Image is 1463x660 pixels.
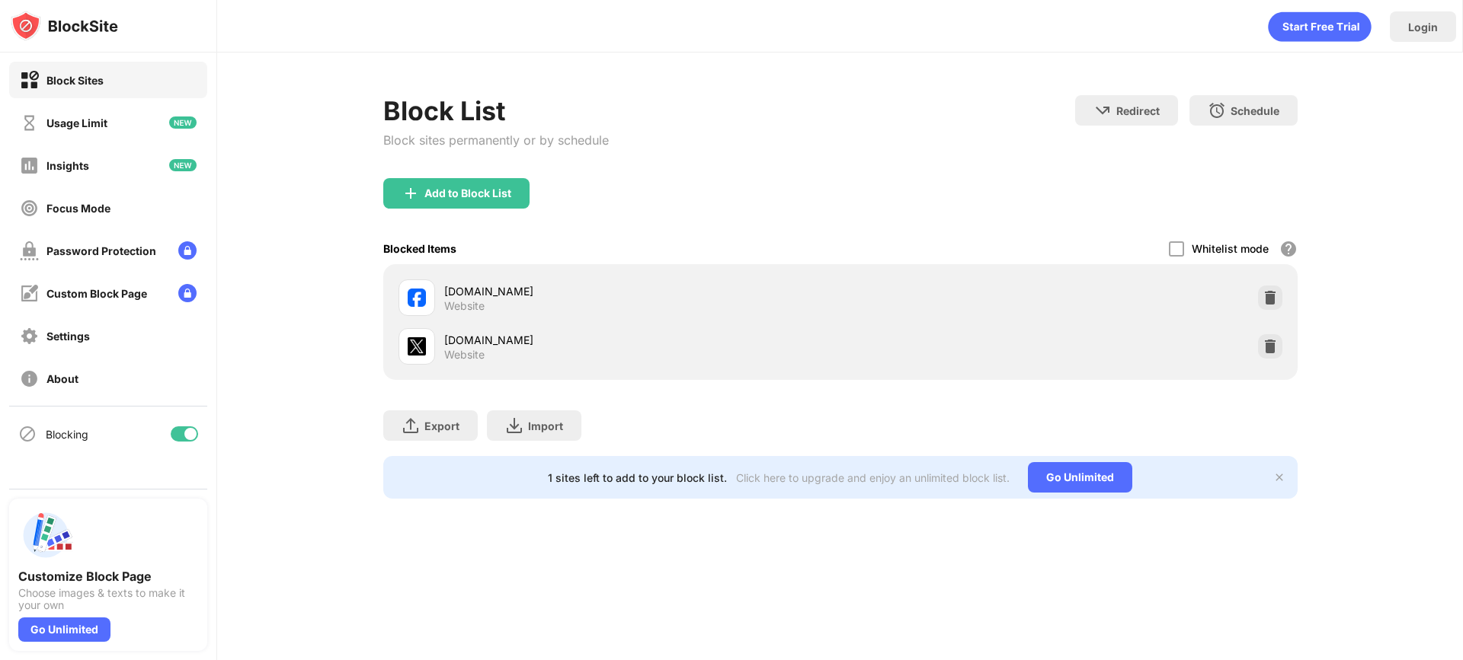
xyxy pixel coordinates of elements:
[18,425,37,443] img: blocking-icon.svg
[444,348,485,362] div: Website
[424,187,511,199] div: Add to Block List
[178,284,197,302] img: lock-menu.svg
[444,332,840,348] div: [DOMAIN_NAME]
[408,289,426,307] img: favicons
[46,159,89,172] div: Insights
[46,372,78,385] div: About
[46,428,88,441] div: Blocking
[18,587,198,611] div: Choose images & texts to make it your own
[383,242,456,255] div: Blocked Items
[20,241,39,260] img: password-protection-off.svg
[20,327,39,346] img: settings-off.svg
[1231,104,1279,117] div: Schedule
[46,244,156,257] div: Password Protection
[383,132,609,148] div: Block sites permanently or by schedule
[46,287,147,300] div: Custom Block Page
[20,369,39,388] img: about-off.svg
[46,116,107,129] div: Usage Limit
[548,471,727,484] div: 1 sites left to add to your block list.
[178,241,197,260] img: lock-menu.svg
[18,569,198,584] div: Customize Block Page
[736,471,1010,484] div: Click here to upgrade and enjoy an unlimited block list.
[444,283,840,299] div: [DOMAIN_NAME]
[20,284,39,303] img: customize-block-page-off.svg
[11,11,118,41] img: logo-blocksite.svg
[1028,462,1132,493] div: Go Unlimited
[20,113,39,132] img: time-usage-off.svg
[169,159,197,171] img: new-icon.svg
[383,95,609,126] div: Block List
[424,419,459,432] div: Export
[1408,21,1438,33] div: Login
[18,617,110,642] div: Go Unlimited
[1268,11,1372,42] div: animation
[20,156,39,175] img: insights-off.svg
[444,299,485,313] div: Website
[46,330,90,343] div: Settings
[20,199,39,218] img: focus-off.svg
[1273,471,1285,483] img: x-button.svg
[408,337,426,356] img: favicons
[46,74,104,87] div: Block Sites
[46,202,110,215] div: Focus Mode
[18,508,73,563] img: push-custom-page.svg
[20,71,39,90] img: block-on.svg
[169,116,197,129] img: new-icon.svg
[528,419,563,432] div: Import
[1116,104,1160,117] div: Redirect
[1192,242,1269,255] div: Whitelist mode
